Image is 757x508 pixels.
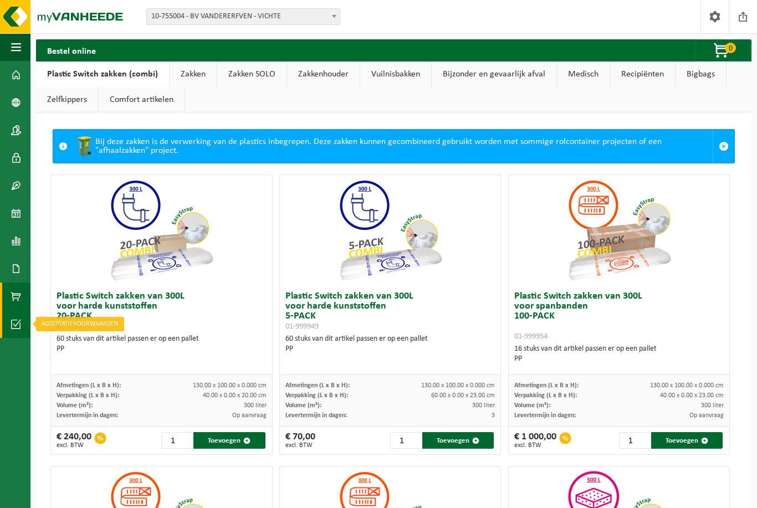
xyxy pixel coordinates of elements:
span: 300 liter [701,402,724,409]
input: 1 [619,432,650,449]
span: 3 [492,412,495,419]
span: Afmetingen (L x B x H): [57,382,121,389]
h3: Plastic Switch zakken van 300L voor spanbanden 100-PACK [514,291,724,341]
img: 01-999949 [335,175,446,286]
img: 01-999950 [106,175,217,286]
span: 01-999950 [57,322,90,331]
img: 01-999954 [564,175,674,286]
a: Zakken SOLO [217,61,287,87]
span: Verpakking (L x B x H): [57,392,119,399]
span: Afmetingen (L x B x H): [514,382,579,389]
span: excl. BTW [285,442,315,449]
a: Bijzonder en gevaarlijk afval [432,61,556,87]
span: 0 [725,43,736,53]
a: Recipiënten [610,61,675,87]
a: Plastic Switch zakken (combi) [36,61,169,87]
div: PP [285,344,495,354]
span: Afmetingen (L x B x H): [285,382,350,389]
div: € 70,00 [285,432,315,449]
a: Medisch [557,61,610,87]
div: Bij deze zakken is de verwerking van de plastics inbegrepen. Deze zakken kunnen gecombineerd gebr... [73,130,713,163]
span: excl. BTW [514,442,556,449]
span: Levertermijn in dagen: [285,412,347,419]
span: 300 liter [472,402,495,409]
button: Toevoegen [422,432,494,449]
span: Op aanvraag [232,412,267,419]
h3: Plastic Switch zakken van 300L voor harde kunststoffen 5-PACK [285,291,495,331]
button: Toevoegen [651,432,723,449]
span: 01-999954 [514,332,548,341]
div: € 240,00 [57,432,91,449]
input: 1 [161,432,192,449]
button: Toevoegen [193,432,265,449]
a: Sluit melding [713,130,734,163]
span: Verpakking (L x B x H): [514,392,577,399]
span: 10-755004 - BV VANDERERFVEN - VICHTE [147,9,340,24]
span: 10-755004 - BV VANDERERFVEN - VICHTE [146,8,340,25]
span: 130.00 x 100.00 x 0.000 cm [650,382,724,389]
h2: Bestel online [36,39,107,61]
span: 40.00 x 0.00 x 23.00 cm [660,392,724,399]
span: Volume (m³): [514,402,550,409]
span: 300 liter [244,402,267,409]
div: PP [57,344,266,354]
input: 1 [390,432,421,449]
span: 130.00 x 100.00 x 0.000 cm [421,382,495,389]
a: Zakken [170,61,217,87]
a: Bigbags [676,61,726,87]
button: 0 [695,39,750,61]
span: 130.00 x 100.00 x 0.000 cm [193,382,267,389]
span: Verpakking (L x B x H): [285,392,348,399]
a: Zakkenhouder [287,61,360,87]
span: Levertermijn in dagen: [514,412,576,419]
span: Levertermijn in dagen: [57,412,118,419]
span: excl. BTW [57,442,91,449]
div: 16 stuks van dit artikel passen er op een pallet [514,344,724,364]
img: WB-0240-HPE-GN-50.png [73,135,95,157]
span: 40.00 x 0.00 x 20.00 cm [203,392,267,399]
div: PP [514,354,724,364]
a: Comfort artikelen [99,87,185,112]
h3: Plastic Switch zakken van 300L voor harde kunststoffen 20-PACK [57,291,266,331]
span: Volume (m³): [285,402,321,409]
span: 60.00 x 0.00 x 23.00 cm [431,392,495,399]
div: 60 stuks van dit artikel passen er op een pallet [285,334,495,354]
div: 60 stuks van dit artikel passen er op een pallet [57,334,266,354]
span: 01-999949 [285,322,319,331]
span: Volume (m³): [57,402,93,409]
div: € 1 000,00 [514,432,556,449]
a: Vuilnisbakken [360,61,431,87]
span: Op aanvraag [689,412,724,419]
a: Zelfkippers [36,87,98,112]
